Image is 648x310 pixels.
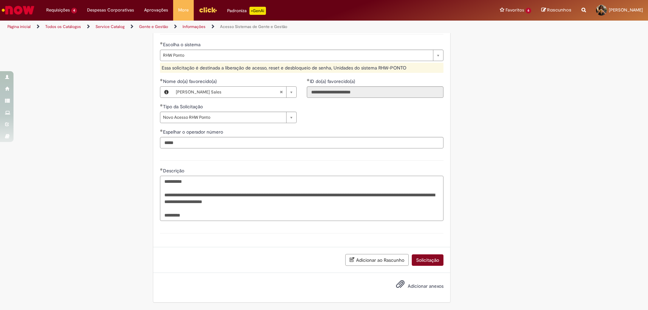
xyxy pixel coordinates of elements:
[276,87,286,97] abbr: Limpar campo Nome do(a) favorecido(a)
[163,104,204,110] span: Tipo da Solicitação
[163,112,283,123] span: Novo Acesso RHW Ponto
[163,168,186,174] span: Descrição
[609,7,643,13] span: [PERSON_NAME]
[220,24,287,29] a: Acesso Sistemas de Gente e Gestão
[160,42,163,45] span: Obrigatório Preenchido
[163,129,224,135] span: Espelhar o operador número
[96,24,125,29] a: Service Catalog
[307,78,356,85] label: Somente leitura - ID do(a) favorecido(a)
[176,87,279,97] span: [PERSON_NAME] Sales
[160,79,163,81] span: Obrigatório Preenchido
[160,137,443,148] input: Espelhar o operador número
[525,8,531,13] span: 6
[160,176,443,221] textarea: Descrição
[5,21,427,33] ul: Trilhas de página
[163,78,218,84] span: Nome do(a) favorecido(a)
[307,79,310,81] span: Obrigatório Preenchido
[160,63,443,73] div: Essa solicitação é destinada a liberação de acesso, reset e desbloqueio de senha, Unidades do sis...
[160,104,163,107] span: Obrigatório Preenchido
[547,7,571,13] span: Rascunhos
[178,7,189,13] span: More
[160,87,172,97] button: Nome do(a) favorecido(a), Visualizar este registro Laryssa Lima Sales
[183,24,206,29] a: Informações
[408,283,443,289] span: Adicionar anexos
[46,7,70,13] span: Requisições
[541,7,571,13] a: Rascunhos
[87,7,134,13] span: Despesas Corporativas
[71,8,77,13] span: 4
[1,3,35,17] img: ServiceNow
[172,87,296,97] a: [PERSON_NAME] SalesLimpar campo Nome do(a) favorecido(a)
[199,5,217,15] img: click_logo_yellow_360x200.png
[139,24,168,29] a: Gente e Gestão
[307,86,443,98] input: ID do(a) favorecido(a)
[160,168,163,171] span: Obrigatório Preenchido
[394,278,406,293] button: Adicionar anexos
[249,7,266,15] p: +GenAi
[160,129,163,132] span: Obrigatório Preenchido
[310,78,356,84] span: Somente leitura - ID do(a) favorecido(a)
[144,7,168,13] span: Aprovações
[345,254,409,266] button: Adicionar ao Rascunho
[412,254,443,266] button: Solicitação
[45,24,81,29] a: Todos os Catálogos
[7,24,31,29] a: Página inicial
[506,7,524,13] span: Favoritos
[163,50,430,61] span: RHW Ponto
[227,7,266,15] div: Padroniza
[163,41,202,48] span: Escolha o sistema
